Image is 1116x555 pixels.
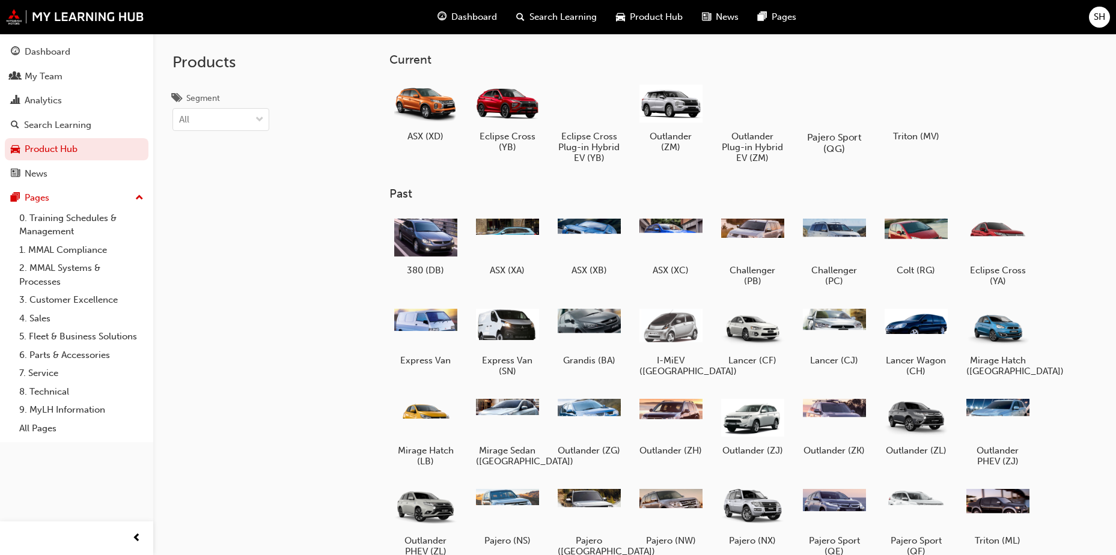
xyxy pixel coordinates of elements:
[758,10,767,25] span: pages-icon
[716,10,739,24] span: News
[5,114,148,136] a: Search Learning
[5,163,148,185] a: News
[798,301,870,371] a: Lancer (CJ)
[25,45,70,59] div: Dashboard
[389,53,1072,67] h3: Current
[616,10,625,25] span: car-icon
[471,391,543,472] a: Mirage Sedan ([GEOGRAPHIC_DATA])
[172,94,181,105] span: tags-icon
[803,265,866,287] h5: Challenger (PC)
[635,391,707,461] a: Outlander (ZH)
[471,76,543,157] a: Eclipse Cross (YB)
[438,10,447,25] span: guage-icon
[966,355,1029,377] h5: Mirage Hatch ([GEOGRAPHIC_DATA])
[14,419,148,438] a: All Pages
[14,327,148,346] a: 5. Fleet & Business Solutions
[14,401,148,419] a: 9. MyLH Information
[721,265,784,287] h5: Challenger (PB)
[772,10,796,24] span: Pages
[394,445,457,467] h5: Mirage Hatch (LB)
[14,364,148,383] a: 7. Service
[476,355,539,377] h5: Express Van (SN)
[962,211,1034,291] a: Eclipse Cross (YA)
[24,118,91,132] div: Search Learning
[5,89,148,112] a: Analytics
[389,187,1072,201] h3: Past
[14,209,148,241] a: 0. Training Schedules & Management
[721,535,784,546] h5: Pajero (NX)
[186,92,220,105] div: Segment
[11,96,20,106] span: chart-icon
[962,391,1034,472] a: Outlander PHEV (ZJ)
[11,193,20,204] span: pages-icon
[639,535,703,546] h5: Pajero (NW)
[635,481,707,551] a: Pajero (NW)
[14,259,148,291] a: 2. MMAL Systems & Processes
[801,132,868,154] h5: Pajero Sport (QG)
[880,301,952,381] a: Lancer Wagon (CH)
[507,5,606,29] a: search-iconSearch Learning
[966,535,1029,546] h5: Triton (ML)
[476,131,539,153] h5: Eclipse Cross (YB)
[635,301,707,381] a: I-MiEV ([GEOGRAPHIC_DATA])
[966,265,1029,287] h5: Eclipse Cross (YA)
[1094,10,1105,24] span: SH
[394,131,457,142] h5: ASX (XD)
[471,481,543,551] a: Pajero (NS)
[476,445,539,467] h5: Mirage Sedan ([GEOGRAPHIC_DATA])
[798,211,870,291] a: Challenger (PC)
[6,9,144,25] a: mmal
[803,445,866,456] h5: Outlander (ZK)
[716,76,788,168] a: Outlander Plug-in Hybrid EV (ZM)
[389,301,462,371] a: Express Van
[11,47,20,58] span: guage-icon
[389,211,462,281] a: 380 (DB)
[451,10,497,24] span: Dashboard
[14,346,148,365] a: 6. Parts & Accessories
[172,53,269,72] h2: Products
[639,445,703,456] h5: Outlander (ZH)
[14,383,148,401] a: 8. Technical
[553,76,625,168] a: Eclipse Cross Plug-in Hybrid EV (YB)
[885,131,948,142] h5: Triton (MV)
[471,301,543,381] a: Express Van (SN)
[702,10,711,25] span: news-icon
[885,445,948,456] h5: Outlander (ZL)
[962,301,1034,381] a: Mirage Hatch ([GEOGRAPHIC_DATA])
[394,265,457,276] h5: 380 (DB)
[716,481,788,551] a: Pajero (NX)
[1089,7,1110,28] button: SH
[11,120,19,131] span: search-icon
[798,391,870,461] a: Outlander (ZK)
[880,391,952,461] a: Outlander (ZL)
[748,5,806,29] a: pages-iconPages
[476,535,539,546] h5: Pajero (NS)
[639,355,703,377] h5: I-MiEV ([GEOGRAPHIC_DATA])
[966,445,1029,467] h5: Outlander PHEV (ZJ)
[630,10,683,24] span: Product Hub
[635,76,707,157] a: Outlander (ZM)
[471,211,543,281] a: ASX (XA)
[880,76,952,146] a: Triton (MV)
[529,10,597,24] span: Search Learning
[721,131,784,163] h5: Outlander Plug-in Hybrid EV (ZM)
[558,355,621,366] h5: Grandis (BA)
[558,131,621,163] h5: Eclipse Cross Plug-in Hybrid EV (YB)
[639,131,703,153] h5: Outlander (ZM)
[11,144,20,155] span: car-icon
[25,167,47,181] div: News
[25,70,63,83] div: My Team
[606,5,692,29] a: car-iconProduct Hub
[5,41,148,63] a: Dashboard
[962,481,1034,551] a: Triton (ML)
[5,65,148,88] a: My Team
[14,291,148,309] a: 3. Customer Excellence
[14,241,148,259] a: 1. MMAL Compliance
[558,265,621,276] h5: ASX (XB)
[558,445,621,456] h5: Outlander (ZG)
[25,94,62,108] div: Analytics
[639,265,703,276] h5: ASX (XC)
[255,112,264,128] span: down-icon
[885,265,948,276] h5: Colt (RG)
[885,355,948,377] h5: Lancer Wagon (CH)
